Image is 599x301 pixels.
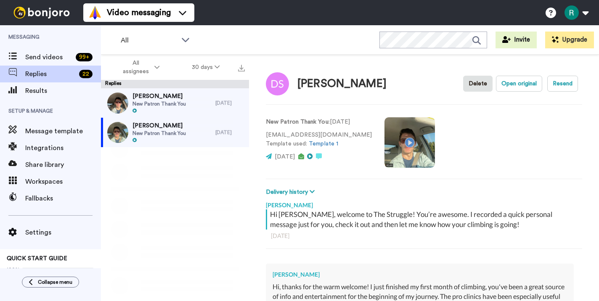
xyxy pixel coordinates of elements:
[101,80,249,88] div: Replies
[76,53,93,61] div: 99 +
[107,7,171,18] span: Video messaging
[215,129,245,136] div: [DATE]
[25,126,101,136] span: Message template
[133,100,186,107] span: New Patron Thank You
[266,72,289,95] img: Image of Donald Sener
[25,69,76,79] span: Replies
[107,122,128,143] img: 5a78c08a-5a65-4b4c-a26d-a9c57f1fa6da-thumb.jpg
[7,266,20,273] span: 100%
[238,65,245,71] img: export.svg
[266,197,582,209] div: [PERSON_NAME]
[101,88,249,118] a: [PERSON_NAME]New Patron Thank You[DATE]
[88,6,102,19] img: vm-color.svg
[496,76,542,92] button: Open original
[133,121,186,130] span: [PERSON_NAME]
[25,227,101,238] span: Settings
[547,76,578,92] button: Resend
[463,76,493,92] button: Delete
[266,187,317,197] button: Delivery history
[107,92,128,114] img: 5f493cd5-c2ea-4fd4-86d0-59ea932becc2-thumb.jpg
[133,130,186,137] span: New Patron Thank You
[496,32,537,48] button: Invite
[25,193,101,203] span: Fallbacks
[236,61,247,74] button: Export all results that match these filters now.
[22,277,79,288] button: Collapse menu
[176,60,236,75] button: 30 days
[25,143,101,153] span: Integrations
[275,154,295,160] span: [DATE]
[266,118,372,127] p: : [DATE]
[266,131,372,148] p: [EMAIL_ADDRESS][DOMAIN_NAME] Template used:
[7,256,67,261] span: QUICK START GUIDE
[103,55,176,79] button: All assignees
[270,209,580,230] div: Hi [PERSON_NAME], welcome to The Struggle! You’re awesome. I recorded a quick personal message ju...
[119,59,153,76] span: All assignees
[25,52,72,62] span: Send videos
[309,141,338,147] a: Template 1
[10,7,73,18] img: bj-logo-header-white.svg
[101,118,249,147] a: [PERSON_NAME]New Patron Thank You[DATE]
[79,70,93,78] div: 22
[297,78,387,90] div: [PERSON_NAME]
[25,160,101,170] span: Share library
[133,92,186,100] span: [PERSON_NAME]
[25,177,101,187] span: Workspaces
[121,35,177,45] span: All
[215,100,245,106] div: [DATE]
[271,232,577,240] div: [DATE]
[266,119,329,125] strong: New Patron Thank You
[25,86,101,96] span: Results
[545,32,594,48] button: Upgrade
[273,270,567,279] div: [PERSON_NAME]
[38,279,72,285] span: Collapse menu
